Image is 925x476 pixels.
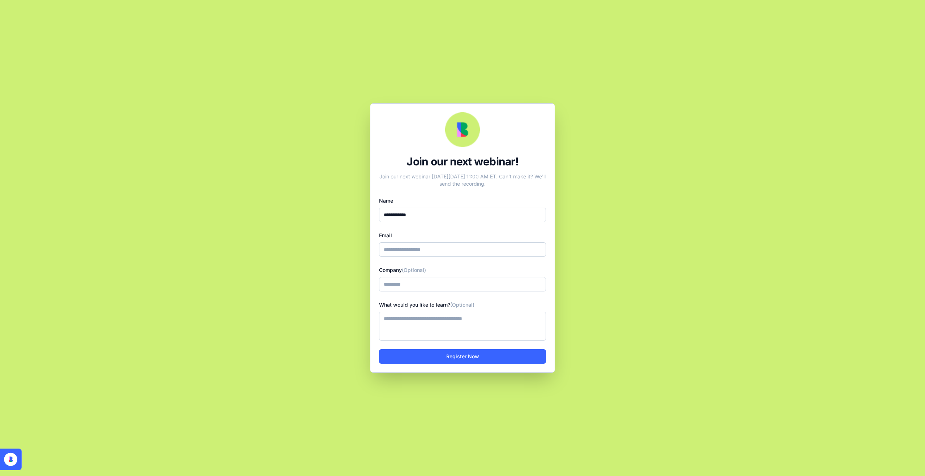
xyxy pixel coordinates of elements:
span: (Optional) [450,302,474,308]
label: What would you like to learn? [379,302,474,308]
button: Register Now [379,349,546,364]
div: Join our next webinar! [379,155,546,168]
span: (Optional) [402,267,426,273]
label: Email [379,232,392,238]
img: Webinar Logo [445,112,480,147]
div: Join our next webinar [DATE][DATE] 11:00 AM ET. Can't make it? We'll send the recording. [379,170,546,187]
label: Company [379,267,426,273]
label: Name [379,198,393,204]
